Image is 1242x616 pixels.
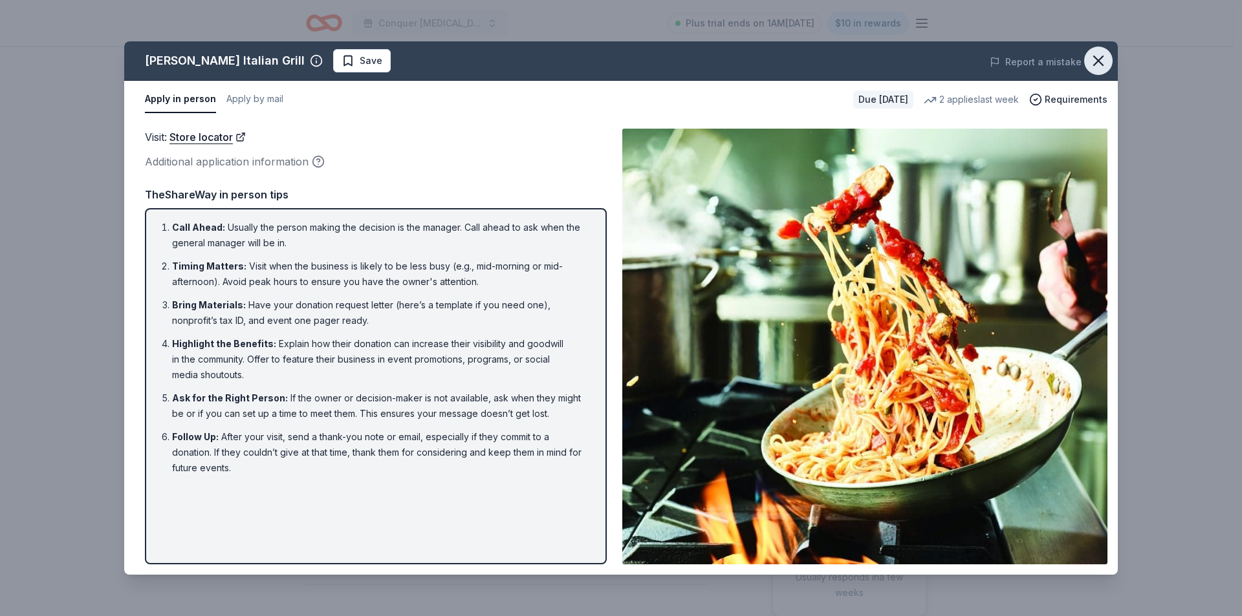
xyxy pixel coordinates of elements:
span: Ask for the Right Person : [172,392,288,403]
span: Bring Materials : [172,299,246,310]
span: Save [360,53,382,69]
a: Store locator [169,129,246,145]
li: If the owner or decision-maker is not available, ask when they might be or if you can set up a ti... [172,390,587,421]
div: [PERSON_NAME] Italian Grill [145,50,305,71]
button: Report a mistake [990,54,1082,70]
button: Save [333,49,391,72]
div: 2 applies last week [924,92,1019,107]
img: Image for Carrabba's Italian Grill [622,129,1107,564]
span: Call Ahead : [172,222,225,233]
button: Requirements [1029,92,1107,107]
span: Timing Matters : [172,260,246,271]
button: Apply in person [145,86,216,113]
span: Requirements [1045,92,1107,107]
div: Due [DATE] [853,90,913,109]
li: Explain how their donation can increase their visibility and goodwill in the community. Offer to ... [172,336,587,383]
li: Have your donation request letter (here’s a template if you need one), nonprofit’s tax ID, and ev... [172,297,587,328]
span: Follow Up : [172,431,219,442]
li: After your visit, send a thank-you note or email, especially if they commit to a donation. If the... [172,429,587,476]
div: TheShareWay in person tips [145,186,607,203]
span: Highlight the Benefits : [172,338,276,349]
button: Apply by mail [226,86,283,113]
div: Additional application information [145,153,607,170]
li: Visit when the business is likely to be less busy (e.g., mid-morning or mid-afternoon). Avoid pea... [172,259,587,290]
li: Usually the person making the decision is the manager. Call ahead to ask when the general manager... [172,220,587,251]
div: Visit : [145,129,607,145]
